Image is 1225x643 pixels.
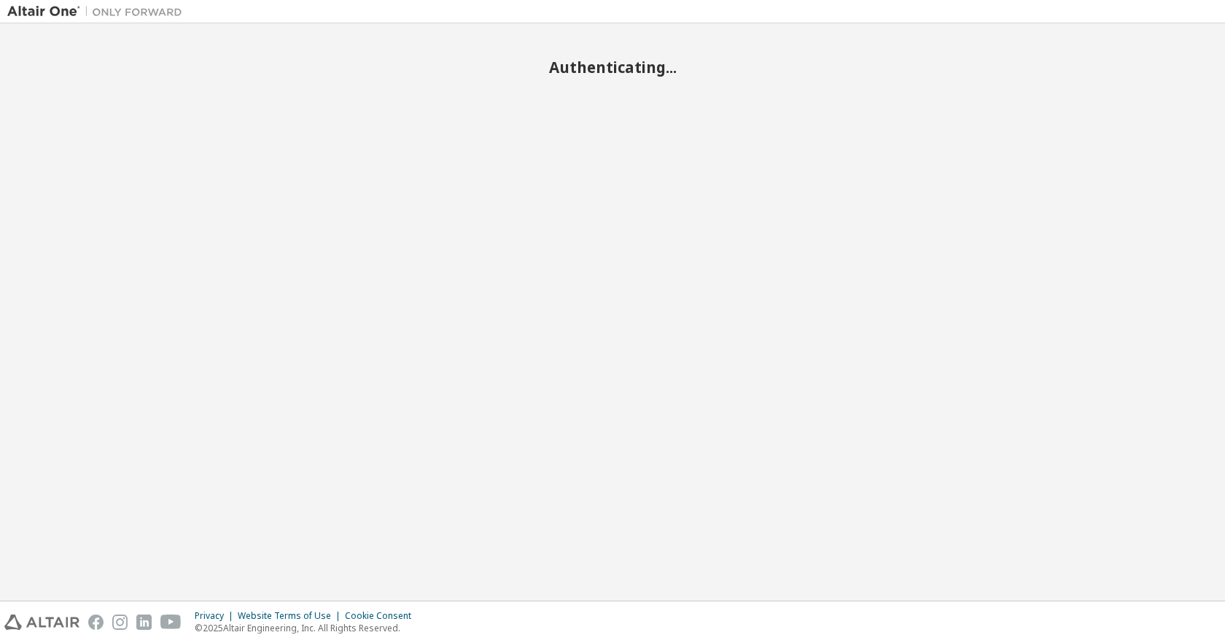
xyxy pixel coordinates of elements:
[7,4,190,19] img: Altair One
[160,615,182,630] img: youtube.svg
[345,610,420,622] div: Cookie Consent
[88,615,104,630] img: facebook.svg
[238,610,345,622] div: Website Terms of Use
[195,610,238,622] div: Privacy
[136,615,152,630] img: linkedin.svg
[195,622,420,634] p: © 2025 Altair Engineering, Inc. All Rights Reserved.
[4,615,79,630] img: altair_logo.svg
[7,58,1218,77] h2: Authenticating...
[112,615,128,630] img: instagram.svg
